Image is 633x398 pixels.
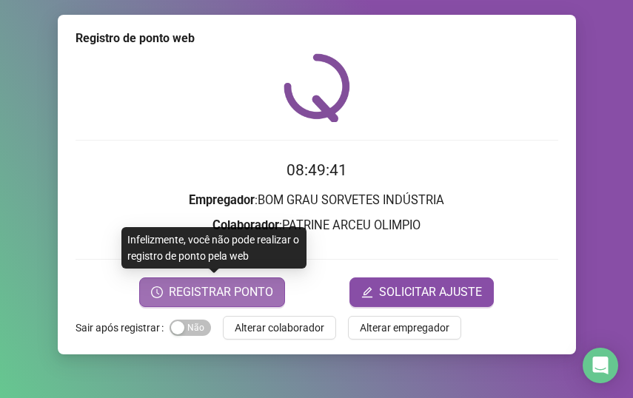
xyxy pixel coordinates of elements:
div: Registro de ponto web [76,30,558,47]
span: SOLICITAR AJUSTE [379,283,482,301]
label: Sair após registrar [76,316,170,340]
strong: Colaborador [212,218,279,232]
div: Infelizmente, você não pode realizar o registro de ponto pela web [121,227,307,269]
button: Alterar empregador [348,316,461,340]
strong: Empregador [189,193,255,207]
span: REGISTRAR PONTO [169,283,273,301]
button: Alterar colaborador [223,316,336,340]
span: edit [361,286,373,298]
button: editSOLICITAR AJUSTE [349,277,494,307]
h3: : BOM GRAU SORVETES INDÚSTRIA [76,191,558,210]
button: REGISTRAR PONTO [139,277,285,307]
time: 08:49:41 [287,161,347,179]
span: Alterar colaborador [235,320,324,336]
img: QRPoint [284,53,350,122]
span: Alterar empregador [360,320,449,336]
span: clock-circle [151,286,163,298]
h3: : PATRINE ARCEU OLIMPIO [76,216,558,235]
div: Open Intercom Messenger [583,348,618,383]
